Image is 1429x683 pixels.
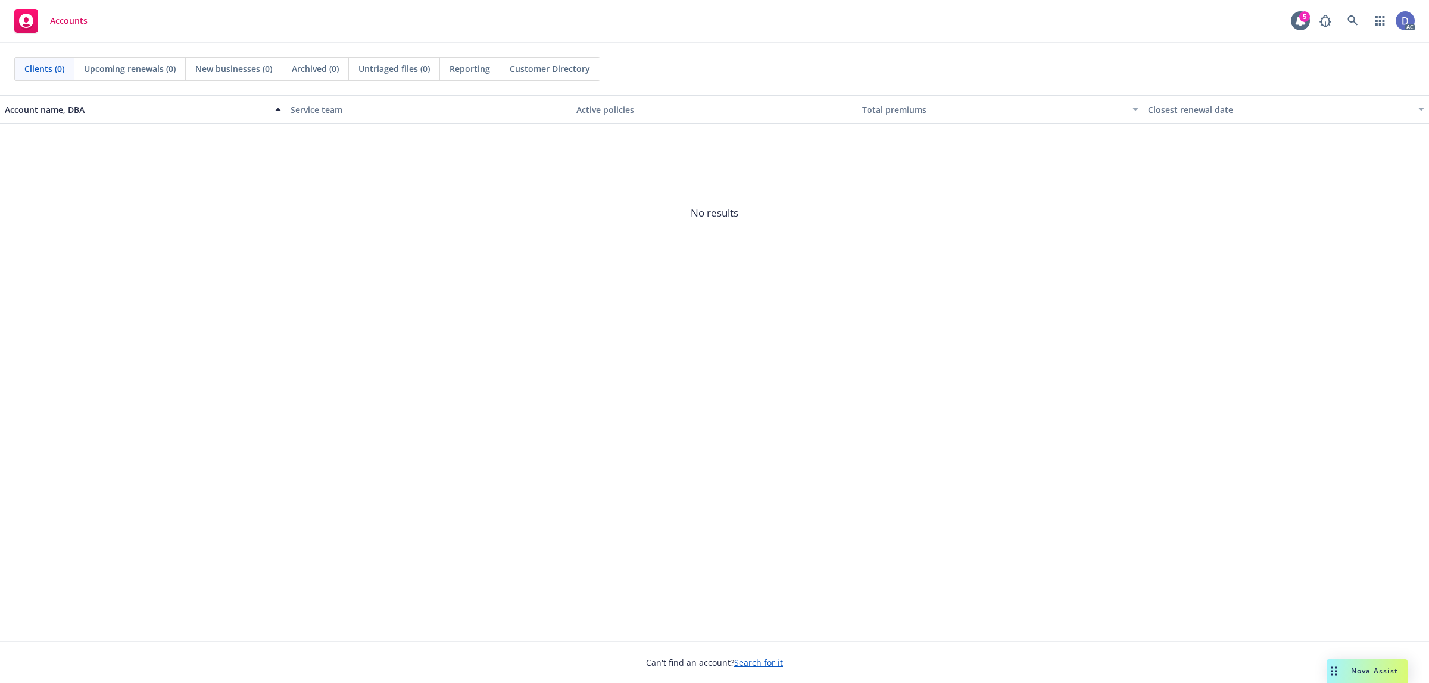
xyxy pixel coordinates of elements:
a: Search [1341,9,1365,33]
a: Report a Bug [1313,9,1337,33]
span: Reporting [450,62,490,75]
button: Total premiums [857,95,1143,124]
span: Nova Assist [1351,666,1398,676]
div: Total premiums [862,104,1125,116]
span: Archived (0) [292,62,339,75]
a: Switch app [1368,9,1392,33]
span: Untriaged files (0) [358,62,430,75]
span: Accounts [50,16,88,26]
button: Active policies [572,95,857,124]
button: Closest renewal date [1143,95,1429,124]
div: 5 [1299,11,1310,22]
div: Account name, DBA [5,104,268,116]
img: photo [1396,11,1415,30]
span: Customer Directory [510,62,590,75]
button: Service team [286,95,572,124]
span: New businesses (0) [195,62,272,75]
button: Nova Assist [1327,659,1408,683]
a: Search for it [734,657,783,668]
div: Service team [291,104,567,116]
a: Accounts [10,4,92,37]
span: Upcoming renewals (0) [84,62,176,75]
div: Active policies [576,104,853,116]
div: Closest renewal date [1148,104,1411,116]
div: Drag to move [1327,659,1341,683]
span: Can't find an account? [646,656,783,669]
span: Clients (0) [24,62,64,75]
